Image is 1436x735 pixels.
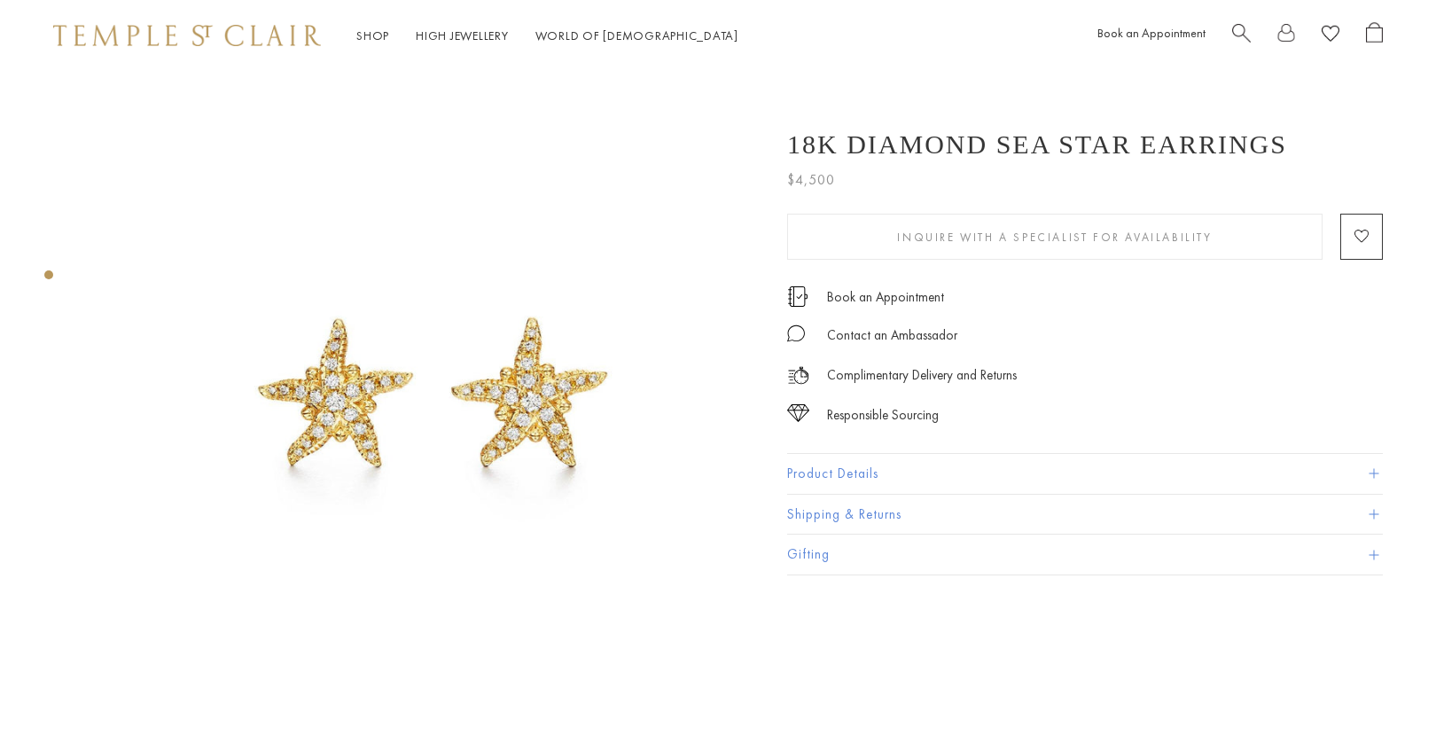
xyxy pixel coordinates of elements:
p: Complimentary Delivery and Returns [827,364,1017,387]
img: icon_appointment.svg [787,286,808,307]
nav: Main navigation [356,25,738,47]
a: Search [1232,22,1251,50]
h1: 18K Diamond Sea Star Earrings [787,129,1287,160]
button: Inquire With A Specialist for Availability [787,214,1323,260]
a: World of [DEMOGRAPHIC_DATA]World of [DEMOGRAPHIC_DATA] [535,27,738,43]
button: Shipping & Returns [787,495,1383,535]
span: $4,500 [787,168,835,192]
a: View Wishlist [1322,22,1339,50]
img: MessageIcon-01_2.svg [787,324,805,342]
a: Book an Appointment [1097,25,1206,41]
a: ShopShop [356,27,389,43]
span: Inquire With A Specialist for Availability [897,230,1212,245]
button: Gifting [787,535,1383,575]
img: 18K Diamond Sea Star Earrings [115,71,745,700]
a: Open Shopping Bag [1366,22,1383,50]
a: High JewelleryHigh Jewellery [416,27,509,43]
div: Contact an Ambassador [827,324,957,347]
button: Product Details [787,454,1383,494]
div: Responsible Sourcing [827,404,939,426]
a: Book an Appointment [827,287,944,307]
img: icon_sourcing.svg [787,404,809,422]
iframe: Gorgias live chat messenger [1347,652,1418,717]
img: icon_delivery.svg [787,364,809,387]
div: Product gallery navigation [44,266,53,293]
img: Temple St. Clair [53,25,321,46]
